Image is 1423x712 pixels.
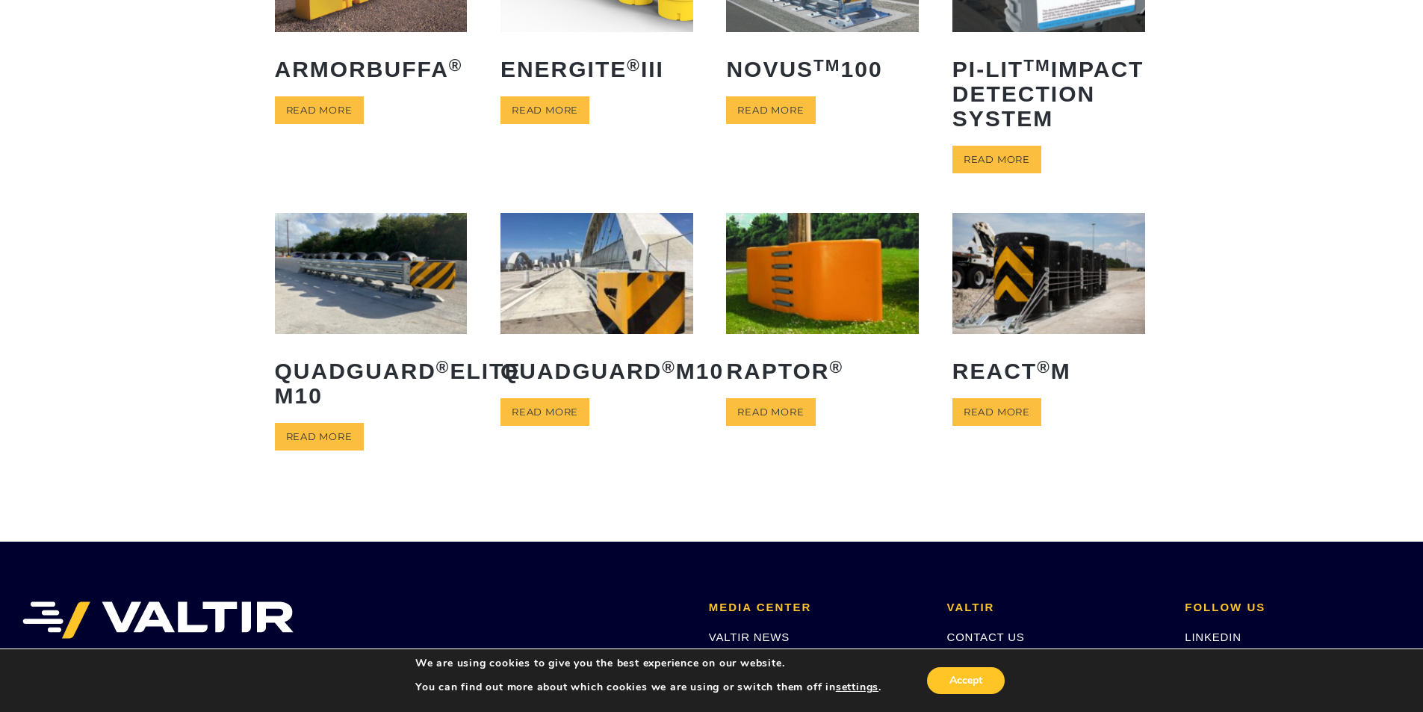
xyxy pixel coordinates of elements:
[500,96,589,124] a: Read more about “ENERGITE® III”
[709,631,790,643] a: VALTIR NEWS
[275,423,364,451] a: Read more about “QuadGuard® Elite M10”
[947,601,1163,614] h2: VALTIR
[415,681,881,694] p: You can find out more about which cookies we are using or switch them off in .
[500,46,693,93] h2: ENERGITE III
[726,96,815,124] a: Read more about “NOVUSTM 100”
[500,347,693,394] h2: QuadGuard M10
[952,347,1145,394] h2: REACT M
[1185,601,1401,614] h2: FOLLOW US
[449,56,463,75] sup: ®
[275,46,468,93] h2: ArmorBuffa
[500,213,693,394] a: QuadGuard®M10
[627,56,641,75] sup: ®
[436,358,450,377] sup: ®
[1185,631,1241,643] a: LINKEDIN
[813,56,841,75] sup: TM
[662,358,676,377] sup: ®
[275,347,468,419] h2: QuadGuard Elite M10
[947,631,1025,643] a: CONTACT US
[952,146,1041,173] a: Read more about “PI-LITTM Impact Detection System”
[275,96,364,124] a: Read more about “ArmorBuffa®”
[952,46,1145,142] h2: PI-LIT Impact Detection System
[726,347,919,394] h2: RAPTOR
[500,398,589,426] a: Read more about “QuadGuard® M10”
[709,601,925,614] h2: MEDIA CENTER
[22,601,294,639] img: VALTIR
[952,213,1145,394] a: REACT®M
[927,667,1005,694] button: Accept
[415,657,881,670] p: We are using cookies to give you the best experience on our website.
[952,398,1041,426] a: Read more about “REACT® M”
[726,213,919,394] a: RAPTOR®
[830,358,844,377] sup: ®
[726,398,815,426] a: Read more about “RAPTOR®”
[275,213,468,418] a: QuadGuard®Elite M10
[1037,358,1051,377] sup: ®
[726,46,919,93] h2: NOVUS 100
[1023,56,1051,75] sup: TM
[836,681,878,694] button: settings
